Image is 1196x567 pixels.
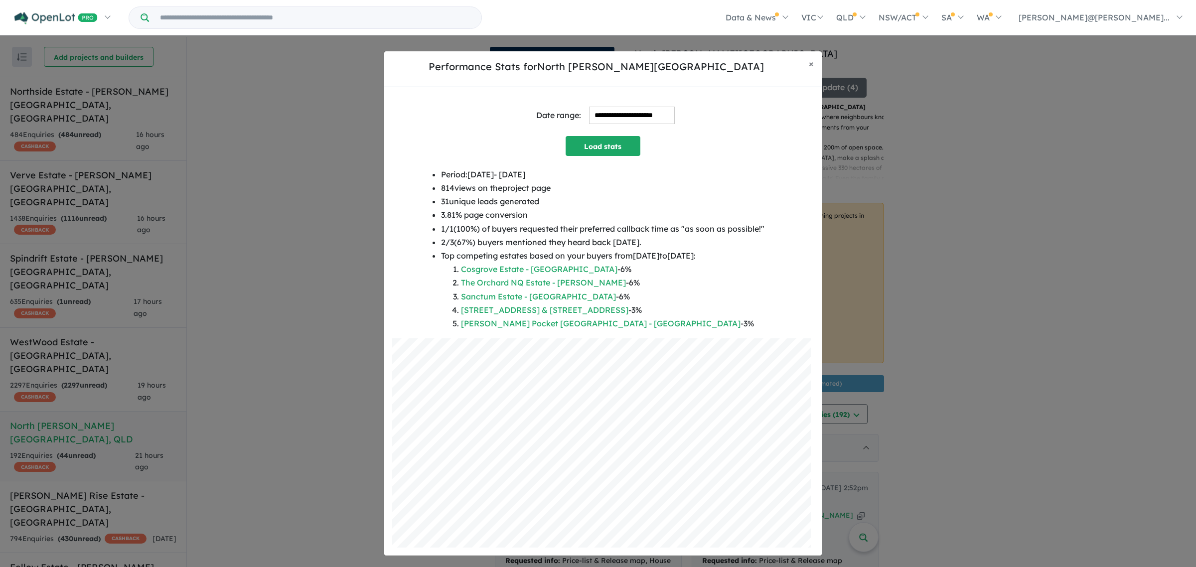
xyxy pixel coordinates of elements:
[392,59,801,74] h5: Performance Stats for North [PERSON_NAME][GEOGRAPHIC_DATA]
[441,222,764,236] li: 1 / 1 ( 100 %) of buyers requested their preferred callback time as " as soon as possible! "
[441,168,764,181] li: Period: [DATE] - [DATE]
[151,7,479,28] input: Try estate name, suburb, builder or developer
[441,208,764,222] li: 3.81 % page conversion
[461,291,616,301] a: Sanctum Estate - [GEOGRAPHIC_DATA]
[461,318,741,328] a: [PERSON_NAME] Pocket [GEOGRAPHIC_DATA] - [GEOGRAPHIC_DATA]
[566,136,640,156] button: Load stats
[14,12,98,24] img: Openlot PRO Logo White
[1019,12,1170,22] span: [PERSON_NAME]@[PERSON_NAME]...
[461,263,764,276] li: - 6 %
[461,290,764,303] li: - 6 %
[441,249,764,330] li: Top competing estates based on your buyers from [DATE] to [DATE] :
[441,236,764,249] li: 2 / 3 ( 67 %) buyers mentioned they heard back [DATE].
[461,276,764,289] li: - 6 %
[461,303,764,317] li: - 3 %
[809,58,814,69] span: ×
[461,317,764,330] li: - 3 %
[536,109,581,122] div: Date range:
[461,264,617,274] a: Cosgrove Estate - [GEOGRAPHIC_DATA]
[441,195,764,208] li: 31 unique leads generated
[461,305,628,315] a: [STREET_ADDRESS] & [STREET_ADDRESS]
[461,278,626,287] a: The Orchard NQ Estate - [PERSON_NAME]
[441,181,764,195] li: 814 views on the project page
